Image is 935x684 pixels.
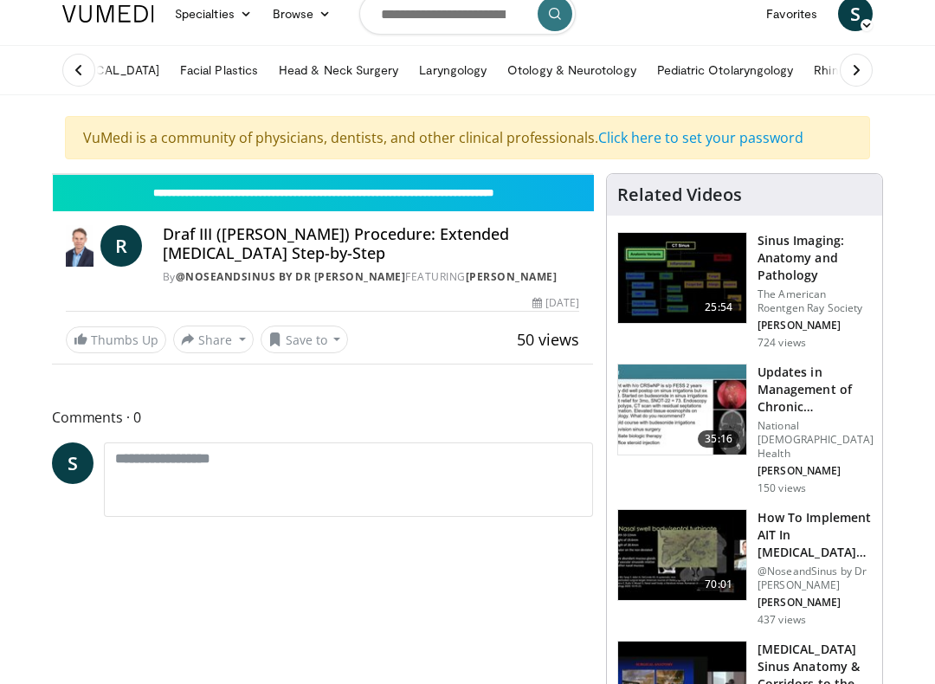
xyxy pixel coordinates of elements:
[617,184,742,205] h4: Related Videos
[698,576,739,593] span: 70:01
[618,233,746,323] img: 5d00bf9a-6682-42b9-8190-7af1e88f226b.150x105_q85_crop-smart_upscale.jpg
[758,565,872,592] p: @NoseandSinus by Dr [PERSON_NAME]
[170,53,268,87] a: Facial Plastics
[52,406,593,429] span: Comments 0
[647,53,804,87] a: Pediatric Otolaryngology
[261,326,349,353] button: Save to
[466,269,558,284] a: [PERSON_NAME]
[758,287,872,315] p: The American Roentgen Ray Society
[517,329,579,350] span: 50 views
[409,53,497,87] a: Laryngology
[758,464,874,478] p: [PERSON_NAME]
[618,510,746,600] img: 3d43f09a-5d0c-4774-880e-3909ea54edb9.150x105_q85_crop-smart_upscale.jpg
[698,430,739,448] span: 35:16
[173,326,254,353] button: Share
[52,442,93,484] a: S
[617,232,872,350] a: 25:54 Sinus Imaging: Anatomy and Pathology The American Roentgen Ray Society [PERSON_NAME] 724 views
[758,232,872,284] h3: Sinus Imaging: Anatomy and Pathology
[598,128,803,147] a: Click here to set your password
[62,5,154,23] img: VuMedi Logo
[617,364,872,495] a: 35:16 Updates in Management of Chronic [MEDICAL_DATA]: Intraoffice Procedu… National [DEMOGRAPHIC...
[66,225,93,267] img: @NoseandSinus by Dr Richard Harvey
[617,509,872,627] a: 70:01 How To Implement AIT In [MEDICAL_DATA] Care - Lessons From A Rhinologist A… @NoseandSinus b...
[758,509,872,561] h3: How To Implement AIT In [MEDICAL_DATA] Care - Lessons From A Rhinologist A…
[100,225,142,267] a: R
[758,481,806,495] p: 150 views
[497,53,646,87] a: Otology & Neurotology
[758,364,874,416] h3: Updates in Management of Chronic [MEDICAL_DATA]: Intraoffice Procedu…
[163,225,579,262] h4: Draf III ([PERSON_NAME]) Procedure: Extended [MEDICAL_DATA] Step-by-Step
[532,295,579,311] div: [DATE]
[758,319,872,332] p: [PERSON_NAME]
[803,53,932,87] a: Rhinology & Allergy
[618,365,746,455] img: 4d46ad28-bf85-4ffa-992f-e5d3336e5220.150x105_q85_crop-smart_upscale.jpg
[65,116,870,159] div: VuMedi is a community of physicians, dentists, and other clinical professionals.
[268,53,409,87] a: Head & Neck Surgery
[698,299,739,316] span: 25:54
[176,269,406,284] a: @NoseandSinus by Dr [PERSON_NAME]
[758,613,806,627] p: 437 views
[758,596,872,610] p: [PERSON_NAME]
[758,336,806,350] p: 724 views
[163,269,579,285] div: By FEATURING
[758,419,874,461] p: National [DEMOGRAPHIC_DATA] Health
[66,326,166,353] a: Thumbs Up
